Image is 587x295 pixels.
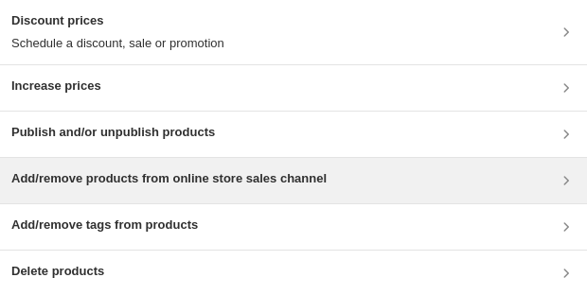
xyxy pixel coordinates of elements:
[11,11,224,30] h3: Discount prices
[11,34,224,53] p: Schedule a discount, sale or promotion
[11,216,198,234] h3: Add/remove tags from products
[11,169,327,188] h3: Add/remove products from online store sales channel
[11,77,101,95] h3: Increase prices
[11,123,215,142] h3: Publish and/or unpublish products
[11,262,104,281] h3: Delete products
